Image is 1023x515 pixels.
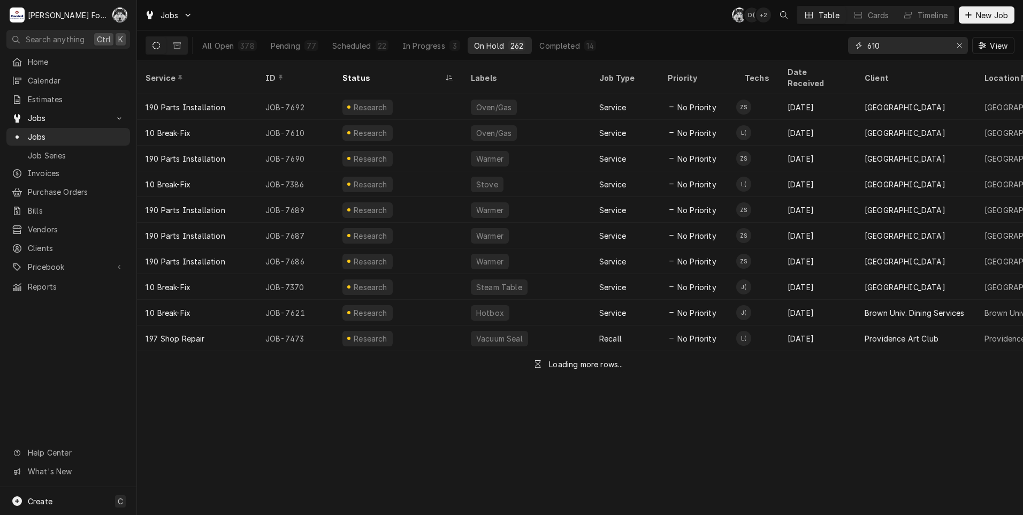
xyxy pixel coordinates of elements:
[257,146,334,171] div: JOB-7690
[6,128,130,146] a: Jobs
[28,224,125,235] span: Vendors
[146,127,190,139] div: 1.0 Break-Fix
[6,30,130,49] button: Search anythingCtrlK
[736,331,751,346] div: L(
[677,179,716,190] span: No Priority
[353,256,389,267] div: Research
[6,202,130,219] a: Bills
[452,40,458,51] div: 3
[353,127,389,139] div: Research
[475,179,499,190] div: Stove
[475,127,513,139] div: Oven/Gas
[599,333,622,344] div: Recall
[6,258,130,276] a: Go to Pricebook
[865,179,945,190] div: [GEOGRAPHIC_DATA]
[865,72,965,84] div: Client
[865,102,945,113] div: [GEOGRAPHIC_DATA]
[112,7,127,22] div: C(
[475,102,513,113] div: Oven/Gas
[471,72,582,84] div: Labels
[6,183,130,201] a: Purchase Orders
[6,53,130,71] a: Home
[779,146,856,171] div: [DATE]
[342,72,443,84] div: Status
[6,221,130,238] a: Vendors
[599,72,651,84] div: Job Type
[779,274,856,300] div: [DATE]
[28,243,125,254] span: Clients
[744,7,759,22] div: Derek Testa (81)'s Avatar
[865,127,945,139] div: [GEOGRAPHIC_DATA]
[6,278,130,296] a: Reports
[677,230,716,241] span: No Priority
[271,40,300,51] div: Pending
[146,205,225,216] div: 1.90 Parts Installation
[599,205,626,216] div: Service
[146,307,190,319] div: 1.0 Break-Fix
[779,120,856,146] div: [DATE]
[475,153,505,164] div: Warmer
[736,228,751,243] div: Zz Pending No Schedule's Avatar
[475,256,505,267] div: Warmer
[26,34,85,45] span: Search anything
[736,100,751,115] div: ZS
[599,153,626,164] div: Service
[677,153,716,164] span: No Priority
[353,307,389,319] div: Research
[112,7,127,22] div: Chris Murphy (103)'s Avatar
[475,282,523,293] div: Steam Table
[865,205,945,216] div: [GEOGRAPHIC_DATA]
[140,6,197,24] a: Go to Jobs
[146,256,225,267] div: 1.90 Parts Installation
[28,112,109,124] span: Jobs
[28,94,125,105] span: Estimates
[736,279,751,294] div: James Lunney (128)'s Avatar
[202,40,234,51] div: All Open
[865,153,945,164] div: [GEOGRAPHIC_DATA]
[867,37,948,54] input: Keyword search
[353,179,389,190] div: Research
[736,177,751,192] div: L(
[677,127,716,139] span: No Priority
[736,151,751,166] div: Zz Pending No Schedule's Avatar
[599,230,626,241] div: Service
[265,72,323,84] div: ID
[868,10,889,21] div: Cards
[972,37,1014,54] button: View
[756,7,771,22] div: + 2
[257,171,334,197] div: JOB-7386
[353,333,389,344] div: Research
[788,66,845,89] div: Date Received
[146,333,205,344] div: 1.97 Shop Repair
[28,466,124,477] span: What's New
[28,447,124,458] span: Help Center
[732,7,747,22] div: Chris Murphy (103)'s Avatar
[257,94,334,120] div: JOB-7692
[474,40,504,51] div: On Hold
[6,147,130,164] a: Job Series
[353,153,389,164] div: Research
[257,248,334,274] div: JOB-7686
[402,40,445,51] div: In Progress
[257,223,334,248] div: JOB-7687
[510,40,523,51] div: 262
[677,102,716,113] span: No Priority
[475,205,505,216] div: Warmer
[865,333,938,344] div: Providence Art Club
[28,56,125,67] span: Home
[549,359,623,370] div: Loading more rows...
[599,102,626,113] div: Service
[475,230,505,241] div: Warmer
[6,444,130,461] a: Go to Help Center
[6,90,130,108] a: Estimates
[736,202,751,217] div: ZS
[865,307,964,319] div: Brown Univ. Dining Services
[951,37,968,54] button: Erase input
[599,256,626,267] div: Service
[736,177,751,192] div: Luis (54)'s Avatar
[28,131,125,142] span: Jobs
[819,10,839,21] div: Table
[118,496,123,507] span: C
[146,179,190,190] div: 1.0 Break-Fix
[988,40,1010,51] span: View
